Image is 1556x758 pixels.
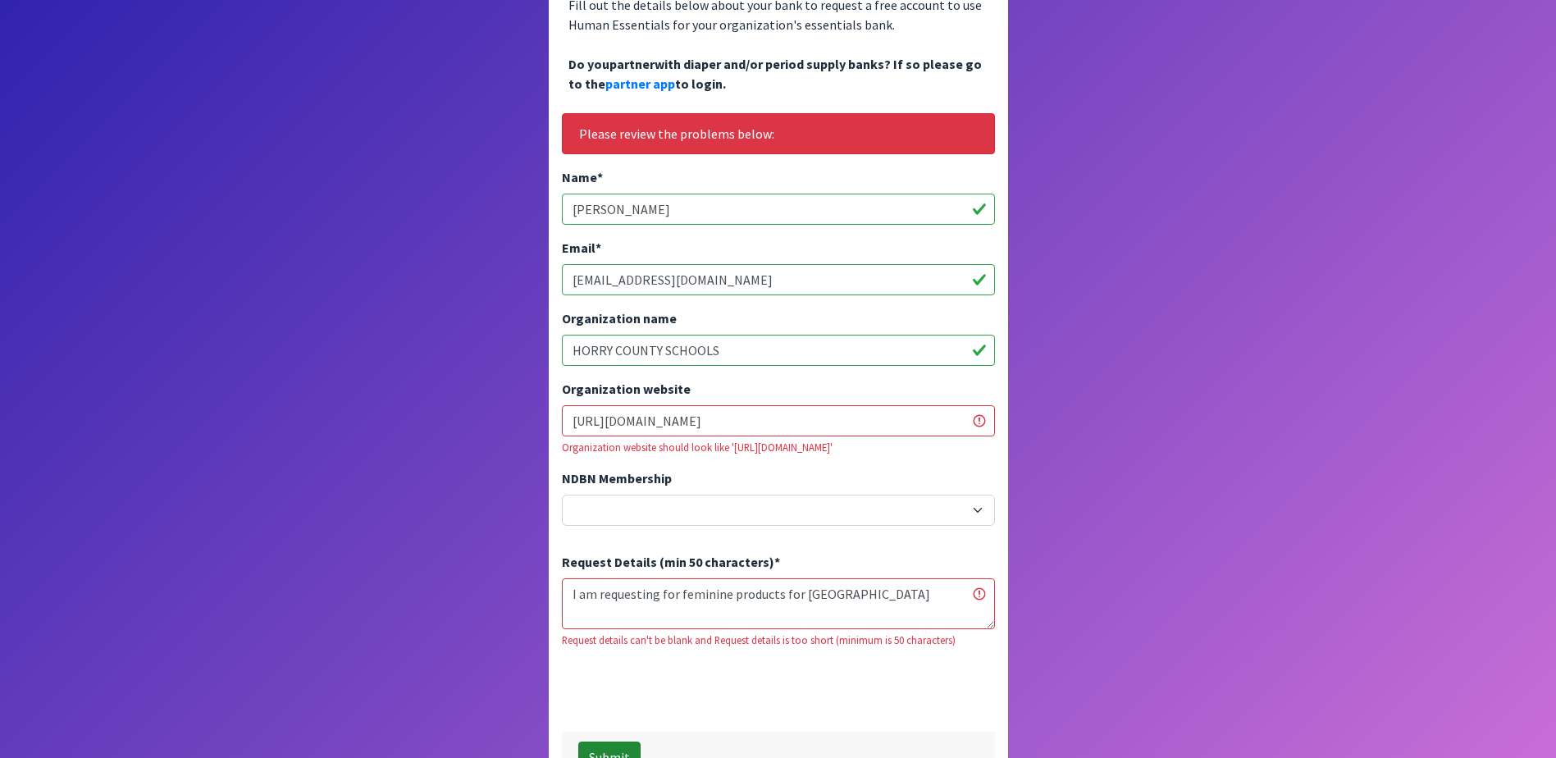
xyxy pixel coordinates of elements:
[562,440,995,455] div: Organization website should look like '[URL][DOMAIN_NAME]'
[609,56,655,72] span: partner
[562,113,995,154] div: Please review the problems below:
[605,75,675,92] a: partner app
[597,169,603,185] abbr: required
[562,238,601,258] label: Email
[562,632,995,648] div: Request details can't be blank and Request details is too short (minimum is 50 characters)
[562,379,691,399] label: Organization website
[562,405,995,436] input: https://www.example.com
[562,661,811,725] iframe: reCAPTCHA
[562,468,672,488] label: NDBN Membership
[774,554,780,570] abbr: required
[562,308,677,328] label: Organization name
[562,552,780,572] label: Request Details (min 50 characters)
[562,167,603,187] label: Name
[595,240,601,256] abbr: required
[568,56,982,92] span: Do you with diaper and/or period supply banks? If so please go to the to login.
